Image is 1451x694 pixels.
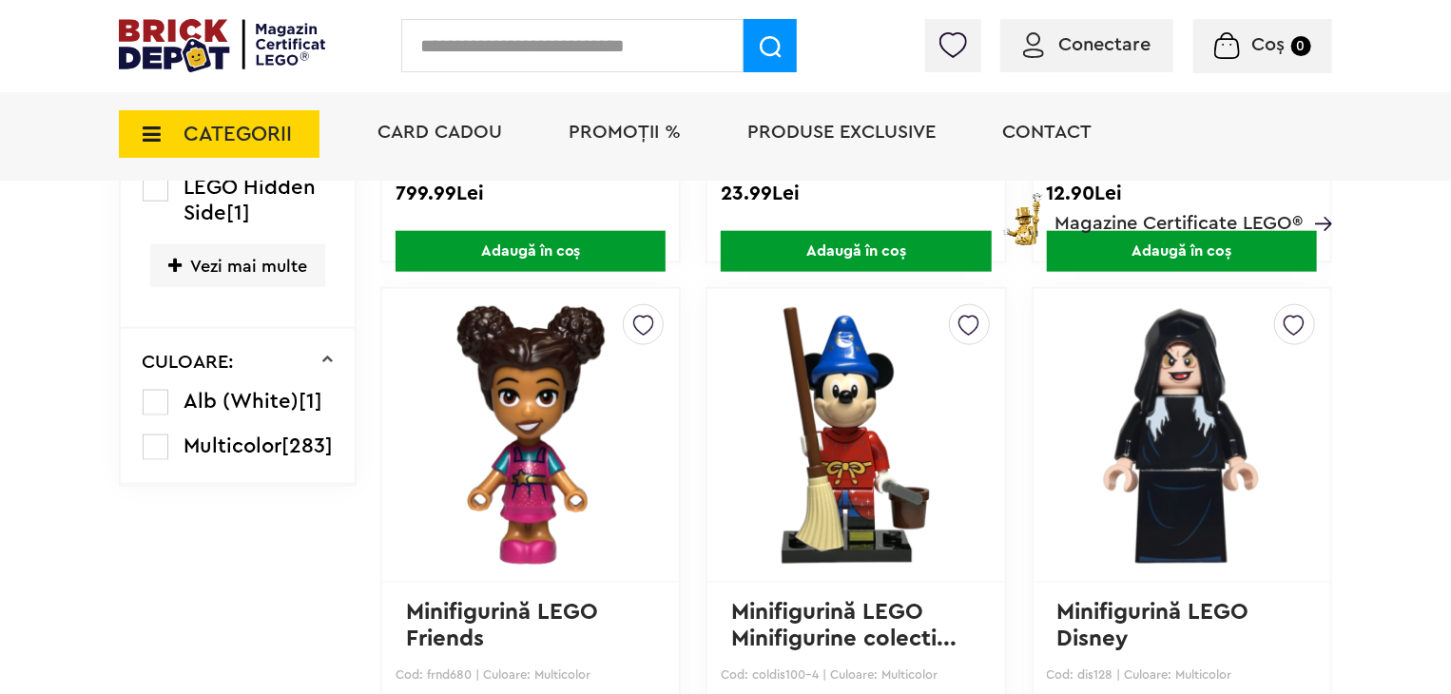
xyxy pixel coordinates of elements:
a: Card Cadou [377,123,502,142]
a: Minifigurină LEGO Minifigurine colecti... [731,601,957,650]
img: Minifigurină LEGO Minifigurine colectionabile Sorcerer's Apprentice Mickey [731,305,980,566]
a: Adaugă în coș [1034,231,1330,272]
span: Vezi mai multe [150,244,325,287]
span: Conectare [1058,35,1151,54]
span: Magazine Certificate LEGO® [1054,189,1303,233]
span: Alb (White) [184,391,300,412]
small: 0 [1291,36,1311,56]
a: Produse exclusive [747,123,936,142]
a: PROMOȚII % [569,123,681,142]
a: Adaugă în coș [707,231,1004,272]
span: Adaugă în coș [396,231,666,272]
a: Conectare [1023,35,1151,54]
span: Multicolor [184,435,282,456]
span: Adaugă în coș [721,231,991,272]
p: CULOARE: [143,353,235,372]
span: Adaugă în coș [1047,231,1317,272]
a: Magazine Certificate LEGO® [1303,189,1332,208]
img: Minifigurină LEGO Friends Imani frnd680 [406,305,655,566]
img: Minifigurină LEGO Disney Regina cea rea deghizată (Evil Queen in Disguise)dis128 [1057,305,1306,566]
span: Coș [1252,35,1286,54]
a: Contact [1002,123,1092,142]
span: [283] [282,435,334,456]
a: Adaugă în coș [382,231,679,272]
span: CATEGORII [184,124,292,145]
a: Minifigurină LEGO Disney [PERSON_NAME] re... [1057,601,1285,677]
span: [1] [300,391,323,412]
